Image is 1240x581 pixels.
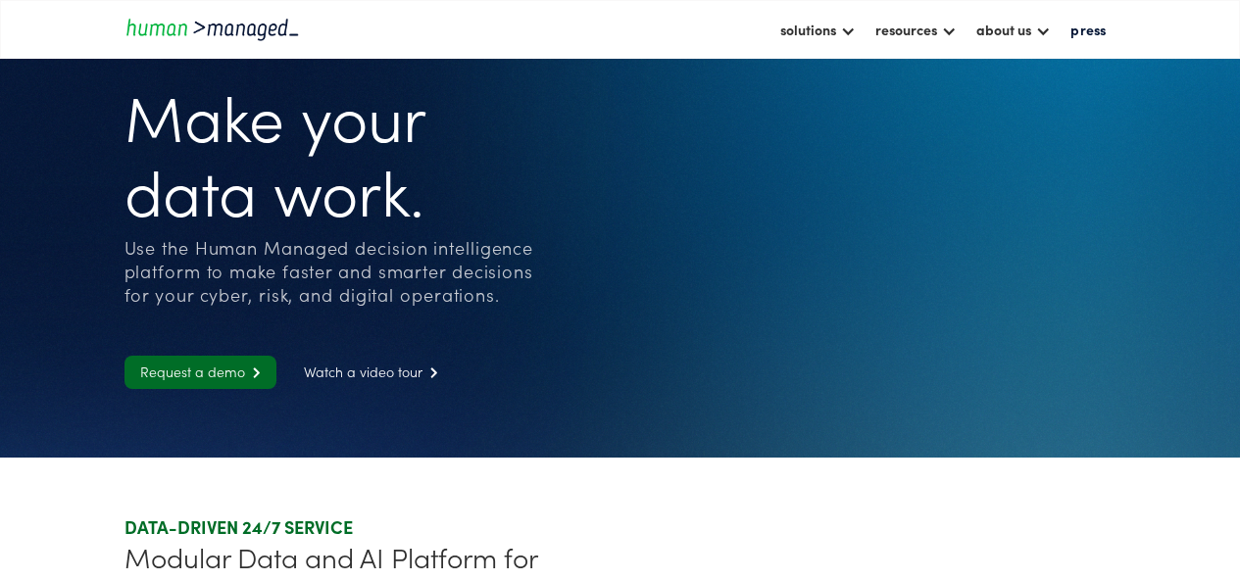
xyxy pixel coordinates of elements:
a: Request a demo [124,356,276,389]
div: about us [976,18,1031,41]
div: solutions [780,18,836,41]
div: resources [875,18,937,41]
div: DATA-DRIVEN 24/7 SERVICE [124,515,613,539]
a: press [1061,13,1116,46]
span:  [245,366,261,379]
a: Watch a video tour [288,356,454,389]
h1: Make your data work. [124,77,551,226]
span:  [422,366,438,379]
div: Use the Human Managed decision intelligence platform to make faster and smarter decisions for you... [124,236,551,307]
